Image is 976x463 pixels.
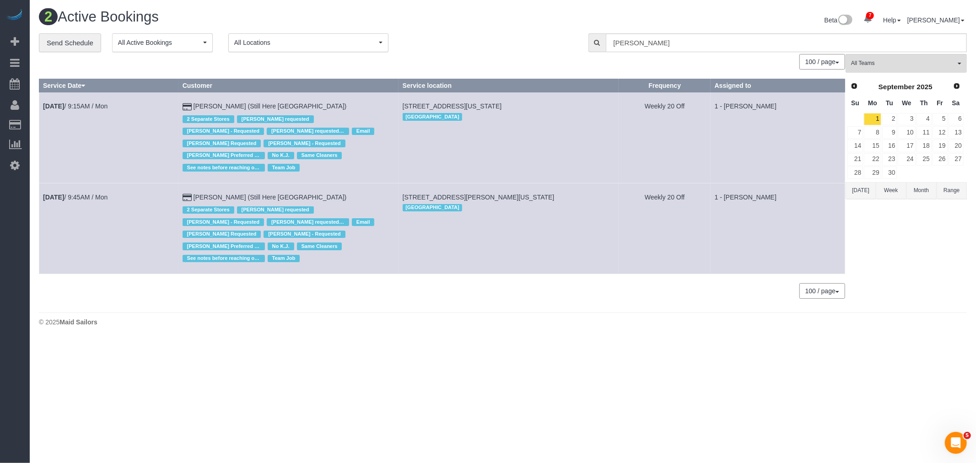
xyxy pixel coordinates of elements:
[39,9,496,25] h1: Active Bookings
[800,54,845,70] nav: Pagination navigation
[183,194,192,201] i: Credit Card Payment
[937,99,943,107] span: Friday
[711,79,845,92] th: Assigned to
[917,83,933,91] span: 2025
[847,126,863,139] a: 7
[112,33,213,52] button: All Active Bookings
[43,194,108,201] a: [DATE]/ 9:45AM / Mon
[876,182,906,199] button: Week
[403,102,502,110] span: [STREET_ADDRESS][US_STATE]
[864,167,881,179] a: 29
[917,113,932,125] a: 4
[178,183,399,274] td: Customer
[619,92,711,183] td: Frequency
[403,204,463,211] span: [GEOGRAPHIC_DATA]
[949,140,964,152] a: 20
[194,194,347,201] a: [PERSON_NAME] (Still Here [GEOGRAPHIC_DATA])
[953,82,960,90] span: Next
[799,54,845,70] button: 100 / page
[267,218,349,226] span: [PERSON_NAME] requested [STREET_ADDRESS]
[882,167,897,179] a: 30
[837,15,852,27] img: New interface
[178,79,399,92] th: Customer
[917,140,932,152] a: 18
[268,255,300,262] span: Team Job
[268,242,294,250] span: No K.J.
[848,80,861,93] a: Prev
[297,242,342,250] span: Same Cleaners
[906,182,937,199] button: Month
[949,153,964,166] a: 27
[183,104,192,110] i: Credit Card Payment
[898,140,915,152] a: 17
[619,183,711,274] td: Frequency
[868,99,877,107] span: Monday
[43,194,64,201] b: [DATE]
[39,8,58,25] span: 2
[945,432,967,454] iframe: Intercom live chat
[399,79,619,92] th: Service location
[619,79,711,92] th: Frequency
[264,231,345,238] span: [PERSON_NAME] - Requested
[711,183,845,274] td: Assigned to
[228,33,388,52] button: All Locations
[183,128,264,135] span: [PERSON_NAME] - Requested
[39,183,179,274] td: Schedule date
[851,59,955,67] span: All Teams
[882,140,897,152] a: 16
[950,80,963,93] a: Next
[237,206,314,214] span: [PERSON_NAME] requested
[907,16,965,24] a: [PERSON_NAME]
[851,82,858,90] span: Prev
[183,255,265,262] span: See notes before reaching out to customer
[825,16,853,24] a: Beta
[882,126,897,139] a: 9
[920,99,928,107] span: Thursday
[43,102,64,110] b: [DATE]
[800,283,845,299] nav: Pagination navigation
[39,92,179,183] td: Schedule date
[846,54,967,68] ol: All Teams
[39,79,179,92] th: Service Date
[964,432,971,439] span: 5
[864,153,881,166] a: 22
[59,318,97,326] strong: Maid Sailors
[847,140,863,152] a: 14
[933,153,948,166] a: 26
[933,140,948,152] a: 19
[352,218,374,226] span: Email
[297,152,342,159] span: Same Cleaners
[183,231,261,238] span: [PERSON_NAME] Requested
[851,99,859,107] span: Sunday
[847,153,863,166] a: 21
[5,9,24,22] img: Automaid Logo
[403,113,463,120] span: [GEOGRAPHIC_DATA]
[879,83,915,91] span: September
[864,126,881,139] a: 8
[847,167,863,179] a: 28
[898,153,915,166] a: 24
[949,126,964,139] a: 13
[39,33,101,53] a: Send Schedule
[866,12,874,19] span: 7
[883,16,901,24] a: Help
[267,128,349,135] span: [PERSON_NAME] requested [STREET_ADDRESS]
[882,113,897,125] a: 2
[898,113,915,125] a: 3
[886,99,893,107] span: Tuesday
[952,99,960,107] span: Saturday
[846,54,967,73] button: All Teams
[183,115,234,123] span: 2 Separate Stores
[183,140,261,147] span: [PERSON_NAME] Requested
[606,33,967,52] input: Enter the first 3 letters of the name to search
[268,152,294,159] span: No K.J.
[902,99,911,107] span: Wednesday
[237,115,314,123] span: [PERSON_NAME] requested
[917,153,932,166] a: 25
[234,38,377,47] span: All Locations
[399,92,619,183] td: Service location
[264,140,345,147] span: [PERSON_NAME] - Requested
[183,218,264,226] span: [PERSON_NAME] - Requested
[352,128,374,135] span: Email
